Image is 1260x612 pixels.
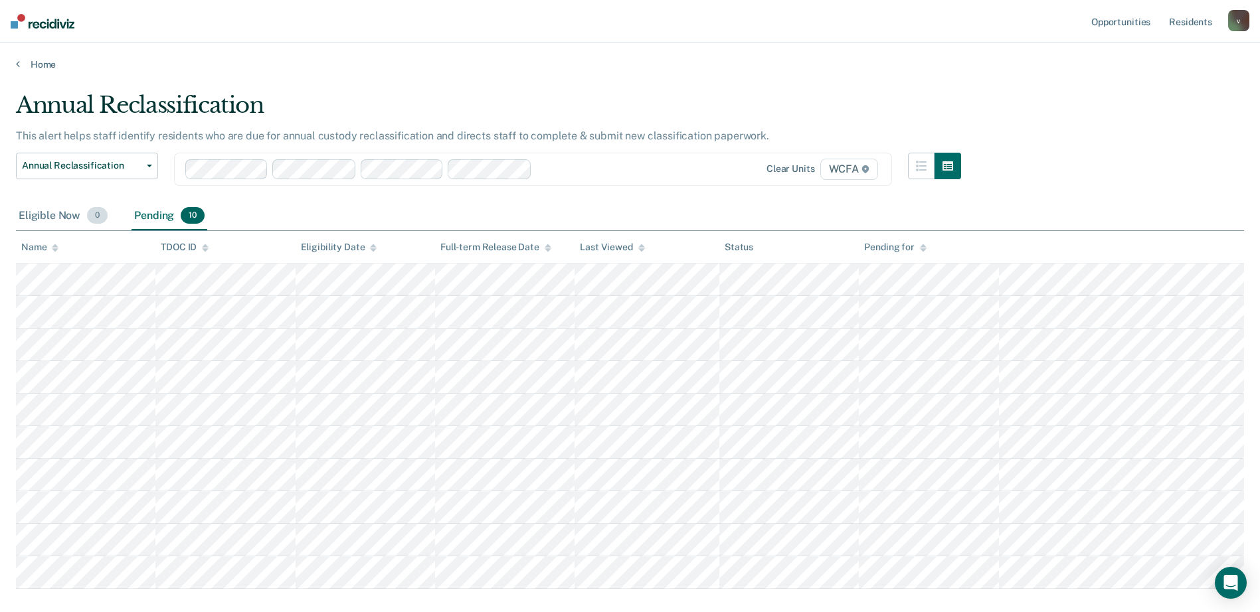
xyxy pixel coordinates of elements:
div: Name [21,242,58,253]
span: WCFA [820,159,878,180]
div: Open Intercom Messenger [1215,567,1247,599]
div: Eligible Now0 [16,202,110,231]
div: Clear units [766,163,815,175]
div: Full-term Release Date [440,242,551,253]
button: v [1228,10,1249,31]
img: Recidiviz [11,14,74,29]
span: Annual Reclassification [22,160,141,171]
div: TDOC ID [161,242,209,253]
button: Annual Reclassification [16,153,158,179]
p: This alert helps staff identify residents who are due for annual custody reclassification and dir... [16,129,769,142]
span: 10 [181,207,205,224]
a: Home [16,58,1244,70]
div: Pending10 [132,202,207,231]
div: Status [725,242,753,253]
div: Last Viewed [580,242,644,253]
span: 0 [87,207,108,224]
div: Pending for [864,242,926,253]
div: Annual Reclassification [16,92,961,129]
div: Eligibility Date [301,242,377,253]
